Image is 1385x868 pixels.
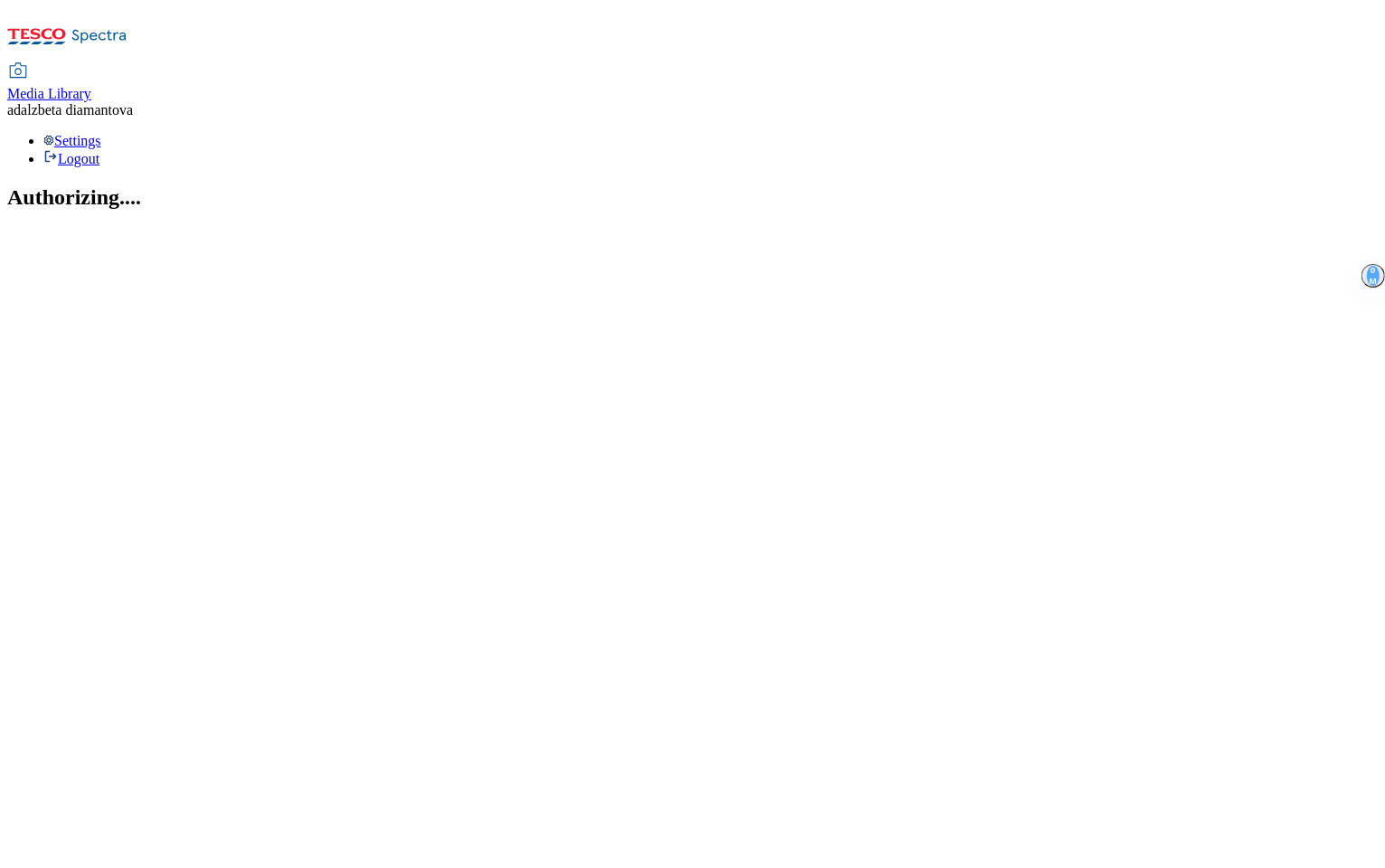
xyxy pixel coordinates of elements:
span: alzbeta diamantova [21,102,133,118]
span: Media Library [7,86,91,101]
h2: Authorizing.... [7,185,1378,210]
a: Media Library [7,64,91,102]
span: ad [7,102,21,118]
a: Logout [43,151,99,166]
a: Settings [43,133,101,148]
